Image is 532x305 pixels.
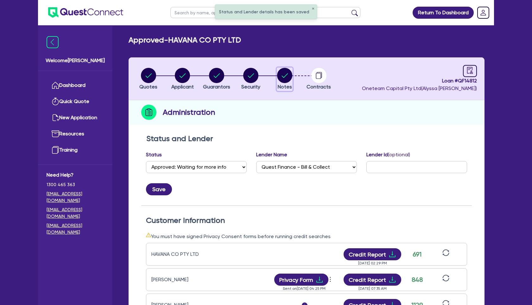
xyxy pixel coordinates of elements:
button: Security [241,68,261,91]
span: sync [442,249,449,256]
h2: Administration [163,107,215,118]
span: Loan # QF14812 [362,77,477,85]
span: download [389,276,396,283]
button: sync [440,249,451,260]
div: 848 [409,275,425,284]
span: Welcome [PERSON_NAME] [46,57,105,64]
span: warning [146,232,151,237]
img: icon-menu-close [47,36,59,48]
span: Need Help? [47,171,104,179]
span: (optional) [388,152,410,158]
button: ✕ [312,7,314,10]
img: step-icon [141,105,156,120]
button: Dropdown toggle [328,274,334,285]
div: [PERSON_NAME] [151,276,231,283]
span: more [327,275,333,284]
a: Return To Dashboard [413,7,474,19]
div: Status and Lender details has been saved [215,5,317,19]
button: Save [146,183,172,195]
button: Notes [277,68,293,91]
label: Lender Name [256,151,287,159]
button: Privacy Formdownload [274,274,329,286]
a: audit [463,65,477,77]
h2: Approved - HAVANA CO PTY LTD [129,36,241,45]
h2: Status and Lender [146,134,467,143]
span: Applicant [171,84,194,90]
span: Contracts [307,84,331,90]
button: Credit Reportdownload [344,274,402,286]
button: sync [440,274,451,285]
img: training [52,146,59,154]
a: New Application [47,110,104,126]
span: audit [466,67,473,74]
div: HAVANA CO PTY LTD [151,250,231,258]
span: sync [442,275,449,282]
div: You must have signed Privacy Consent forms before running credit searches [146,232,467,240]
button: Credit Reportdownload [344,248,402,260]
h2: Customer Information [146,216,467,225]
span: download [389,250,396,258]
a: [EMAIL_ADDRESS][DOMAIN_NAME] [47,206,104,220]
a: Training [47,142,104,158]
span: 1300 465 363 [47,181,104,188]
button: Quotes [139,68,158,91]
span: download [316,276,323,283]
input: Search by name, application ID or mobile number... [170,7,360,18]
a: Dashboard [47,77,104,94]
span: Quotes [139,84,157,90]
a: [EMAIL_ADDRESS][DOMAIN_NAME] [47,222,104,236]
button: Contracts [306,68,331,91]
img: quest-connect-logo-blue [48,7,123,18]
label: Status [146,151,162,159]
a: Quick Quote [47,94,104,110]
a: Resources [47,126,104,142]
span: Notes [278,84,292,90]
span: Guarantors [203,84,230,90]
button: Guarantors [203,68,231,91]
button: Applicant [171,68,194,91]
img: new-application [52,114,59,121]
a: Dropdown toggle [475,4,491,21]
img: quick-quote [52,98,59,105]
div: 691 [409,250,425,259]
span: Oneteam Capital Pty Ltd ( Alyssa [PERSON_NAME] ) [362,85,477,91]
span: Security [241,84,260,90]
label: Lender Id [366,151,410,159]
a: [EMAIL_ADDRESS][DOMAIN_NAME] [47,191,104,204]
img: resources [52,130,59,138]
